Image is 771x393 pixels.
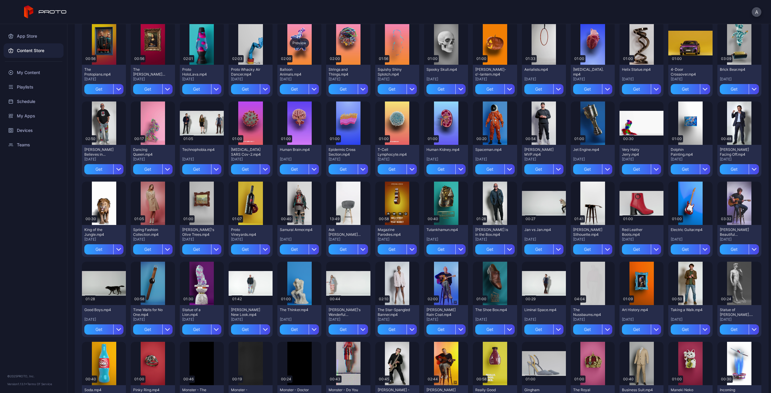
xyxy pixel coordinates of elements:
[622,227,655,237] div: Red Leather Boots.mp4
[475,77,514,82] div: [DATE]
[133,388,166,392] div: Pinky Ring.mp4
[720,157,759,162] div: [DATE]
[378,317,417,322] div: [DATE]
[475,324,504,335] div: Get
[573,244,612,254] button: Get
[329,84,368,94] button: Get
[182,237,221,242] div: [DATE]
[622,307,655,312] div: Art History.mp4
[475,317,514,322] div: [DATE]
[752,7,761,17] button: A
[84,244,113,254] div: Get
[622,157,661,162] div: [DATE]
[182,84,221,94] button: Get
[231,317,270,322] div: [DATE]
[475,84,504,94] div: Get
[84,164,113,174] div: Get
[426,77,466,82] div: [DATE]
[378,237,417,242] div: [DATE]
[573,164,602,174] div: Get
[133,244,172,254] button: Get
[720,164,749,174] div: Get
[280,237,319,242] div: [DATE]
[4,138,64,152] a: Teams
[426,317,466,322] div: [DATE]
[4,94,64,109] a: Schedule
[329,164,357,174] div: Get
[475,164,514,174] button: Get
[720,77,759,82] div: [DATE]
[720,84,749,94] div: Get
[378,147,411,157] div: T-Cell Lymphocyte.mp4
[329,147,362,157] div: Epidermis Cross Section.mp4
[182,77,221,82] div: [DATE]
[4,43,64,58] a: Content Store
[671,307,704,312] div: Taking a Walk.mp4
[622,147,655,157] div: Very Hairy Jerry.mp4
[280,307,313,312] div: The Thinker.mp4
[231,77,270,82] div: [DATE]
[720,307,753,317] div: Statue of David.mp4
[378,77,417,82] div: [DATE]
[426,84,455,94] div: Get
[622,164,661,174] button: Get
[573,324,602,335] div: Get
[329,237,368,242] div: [DATE]
[133,244,162,254] div: Get
[133,324,172,335] button: Get
[524,77,563,82] div: [DATE]
[280,77,319,82] div: [DATE]
[182,227,215,237] div: Van Gogh's Olive Trees.mp4
[133,157,172,162] div: [DATE]
[378,244,407,254] div: Get
[475,67,508,77] div: Jack-o'-lantern.mp4
[426,324,466,335] button: Get
[280,324,309,335] div: Get
[280,157,319,162] div: [DATE]
[182,84,211,94] div: Get
[378,324,407,335] div: Get
[426,147,460,152] div: Human Kidney.mp4
[133,317,172,322] div: [DATE]
[573,237,612,242] div: [DATE]
[329,324,357,335] div: Get
[329,77,368,82] div: [DATE]
[524,317,563,322] div: [DATE]
[524,84,563,94] button: Get
[573,84,612,94] button: Get
[182,317,221,322] div: [DATE]
[720,324,749,335] div: Get
[84,84,113,94] div: Get
[133,227,166,237] div: Spring Fashion Collection.mp4
[27,382,52,386] a: Terms Of Service
[4,29,64,43] a: App Store
[329,307,362,317] div: Meghan's Wonderful Wardrobe.mp4
[84,157,123,162] div: [DATE]
[231,164,270,174] button: Get
[671,244,710,254] button: Get
[720,244,749,254] div: Get
[573,164,612,174] button: Get
[84,164,123,174] button: Get
[231,237,270,242] div: [DATE]
[329,157,368,162] div: [DATE]
[475,157,514,162] div: [DATE]
[84,388,117,392] div: Soda.mp4
[622,324,651,335] div: Get
[720,164,759,174] button: Get
[524,67,557,72] div: Aerialists.mp4
[622,244,661,254] button: Get
[182,164,221,174] button: Get
[475,147,508,152] div: Spaceman.mp4
[378,84,407,94] div: Get
[133,164,172,174] button: Get
[671,157,710,162] div: [DATE]
[524,84,553,94] div: Get
[720,317,759,322] div: [DATE]
[426,67,460,72] div: Spooky Skull.mp4
[7,374,60,379] div: © 2025 PROTO, Inc.
[573,77,612,82] div: [DATE]
[524,307,557,312] div: Liminal Space.mp4
[329,164,368,174] button: Get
